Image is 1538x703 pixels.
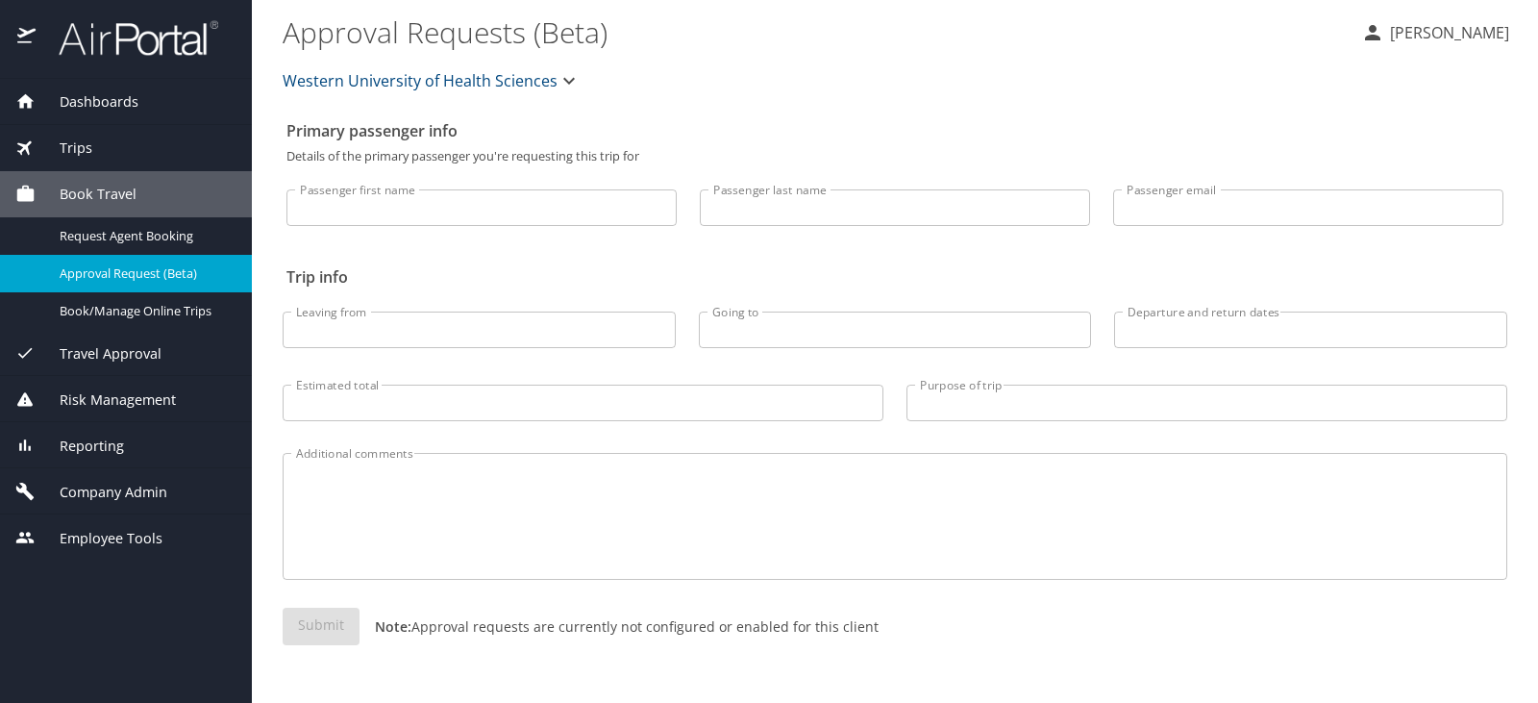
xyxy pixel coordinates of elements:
[1384,21,1509,44] p: [PERSON_NAME]
[283,67,558,94] span: Western University of Health Sciences
[286,262,1503,292] h2: Trip info
[36,343,161,364] span: Travel Approval
[286,115,1503,146] h2: Primary passenger info
[36,389,176,411] span: Risk Management
[60,264,229,283] span: Approval Request (Beta)
[36,138,92,159] span: Trips
[60,227,229,245] span: Request Agent Booking
[36,184,136,205] span: Book Travel
[36,91,138,113] span: Dashboards
[36,528,162,549] span: Employee Tools
[360,616,879,637] p: Approval requests are currently not configured or enabled for this client
[1353,15,1517,50] button: [PERSON_NAME]
[36,482,167,503] span: Company Admin
[283,2,1346,62] h1: Approval Requests (Beta)
[275,62,588,100] button: Western University of Health Sciences
[17,19,37,57] img: icon-airportal.png
[36,436,124,457] span: Reporting
[375,617,411,636] strong: Note:
[286,150,1503,163] p: Details of the primary passenger you're requesting this trip for
[37,19,218,57] img: airportal-logo.png
[60,302,229,320] span: Book/Manage Online Trips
